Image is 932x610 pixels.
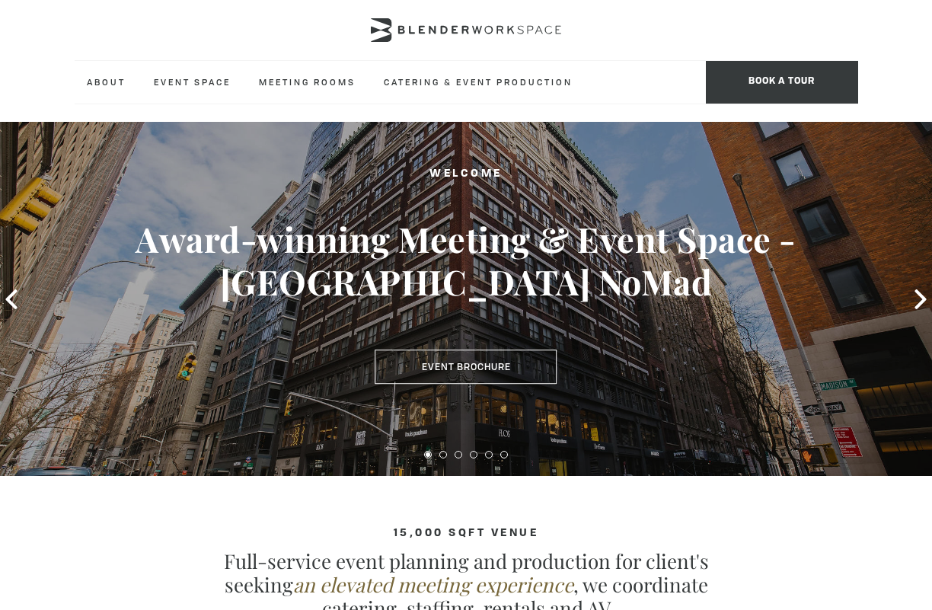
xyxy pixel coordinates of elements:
[375,350,557,385] a: Event Brochure
[75,527,858,539] h4: 15,000 sqft venue
[706,61,858,104] span: Book a tour
[142,61,243,103] a: Event Space
[372,61,585,103] a: Catering & Event Production
[46,218,886,303] h3: Award-winning Meeting & Event Space - [GEOGRAPHIC_DATA] NoMad
[247,61,368,103] a: Meeting Rooms
[46,164,886,184] h2: Welcome
[293,571,573,598] em: an elevated meeting experience
[75,61,138,103] a: About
